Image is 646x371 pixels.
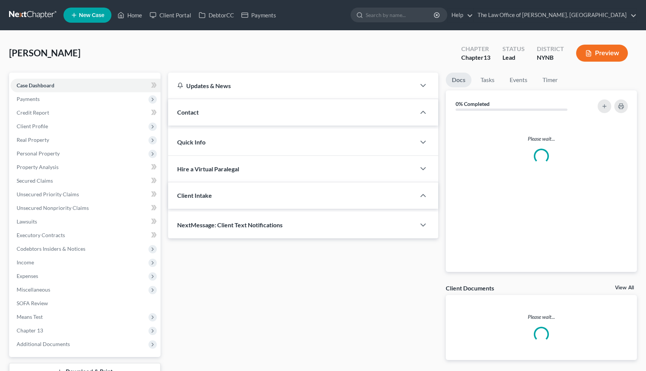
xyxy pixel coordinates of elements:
[17,164,59,170] span: Property Analysis
[17,218,37,225] span: Lawsuits
[456,101,490,107] strong: 0% Completed
[17,137,49,143] span: Real Property
[17,314,43,320] span: Means Test
[11,296,161,310] a: SOFA Review
[17,96,40,102] span: Payments
[11,79,161,92] a: Case Dashboard
[446,284,494,292] div: Client Documents
[11,201,161,215] a: Unsecured Nonpriority Claims
[11,228,161,242] a: Executory Contracts
[17,82,54,88] span: Case Dashboard
[177,192,212,199] span: Client Intake
[502,45,525,53] div: Status
[146,8,195,22] a: Client Portal
[17,341,70,347] span: Additional Documents
[17,191,79,197] span: Unsecured Priority Claims
[474,73,501,87] a: Tasks
[17,245,85,252] span: Codebtors Insiders & Notices
[504,73,533,87] a: Events
[452,135,631,143] p: Please wait...
[195,8,238,22] a: DebtorCC
[17,232,65,238] span: Executory Contracts
[17,205,89,211] span: Unsecured Nonpriority Claims
[17,150,60,157] span: Personal Property
[17,327,43,334] span: Chapter 13
[615,285,634,290] a: View All
[461,45,490,53] div: Chapter
[484,54,490,61] span: 13
[177,138,206,146] span: Quick Info
[9,47,80,58] span: [PERSON_NAME]
[17,273,38,279] span: Expenses
[576,45,628,62] button: Preview
[537,53,564,62] div: NYNB
[11,106,161,120] a: Credit Report
[17,109,49,116] span: Credit Report
[366,8,435,22] input: Search by name...
[177,221,283,228] span: NextMessage: Client Text Notifications
[448,8,473,22] a: Help
[502,53,525,62] div: Lead
[446,313,637,321] p: Please wait...
[17,177,53,184] span: Secured Claims
[11,188,161,201] a: Unsecured Priority Claims
[177,82,407,90] div: Updates & News
[114,8,146,22] a: Home
[79,12,104,18] span: New Case
[11,160,161,174] a: Property Analysis
[177,165,239,172] span: Hire a Virtual Paralegal
[11,215,161,228] a: Lawsuits
[11,174,161,188] a: Secured Claims
[474,8,637,22] a: The Law Office of [PERSON_NAME], [GEOGRAPHIC_DATA]
[17,300,48,306] span: SOFA Review
[177,109,199,116] span: Contact
[238,8,280,22] a: Payments
[17,123,48,129] span: Client Profile
[17,286,50,293] span: Miscellaneous
[461,53,490,62] div: Chapter
[446,73,471,87] a: Docs
[536,73,564,87] a: Timer
[17,259,34,265] span: Income
[537,45,564,53] div: District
